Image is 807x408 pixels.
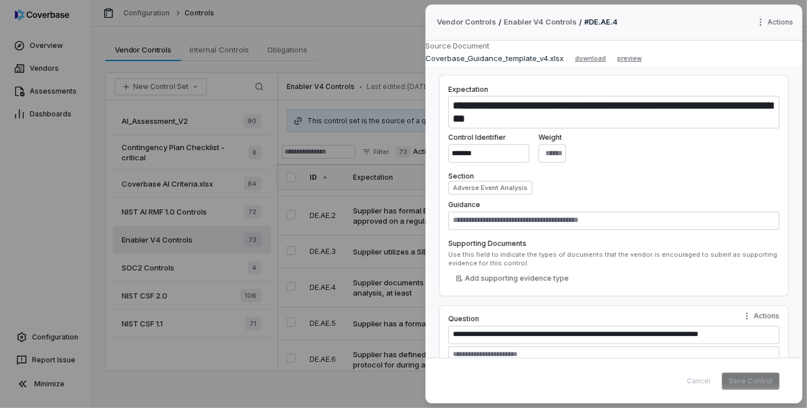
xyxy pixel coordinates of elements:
label: Control Identifier [448,133,529,142]
span: Vendor Controls [437,17,496,28]
button: Question actions [736,308,786,325]
div: Use this field to indicate the types of documents that the vendor is encouraged to submit as supp... [448,251,780,268]
p: / [499,17,501,27]
label: Weight [539,133,566,142]
a: Enabler V4 Controls [504,17,577,28]
label: Supporting Documents [448,239,780,248]
label: Section [448,172,780,181]
label: Guidance [448,200,480,209]
label: Question [448,314,780,324]
button: Adverse Event Analysis [448,181,532,195]
p: / [579,17,582,27]
button: More actions [753,14,800,31]
button: download [571,52,611,66]
div: Source Document [425,41,802,52]
label: Expectation [448,85,488,94]
button: Add supporting evidence type [448,270,576,287]
p: Coverbase_Guidance_template_v4.xlsx [425,53,564,64]
span: # DE.AE.4 [584,17,618,26]
button: preview [617,52,642,66]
